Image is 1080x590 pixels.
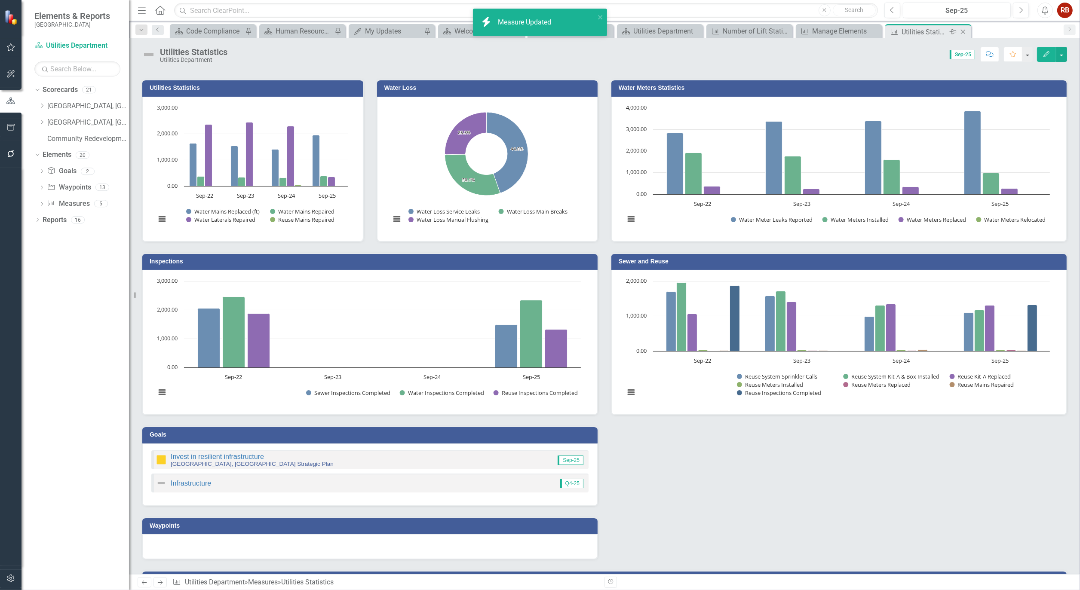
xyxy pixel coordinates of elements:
div: Chart. Highcharts interactive chart. [386,104,589,232]
text: 1,000.00 [157,156,178,163]
text: 2,000.00 [157,129,178,137]
text: Reuse System Sprinkler Calls [745,373,817,380]
path: Sep-23, 1,577. Reuse System Sprinkler Calls. [765,296,775,352]
text: Reuse Mains Repaired [278,216,334,223]
div: Chart. Highcharts interactive chart. [151,277,589,406]
path: Sep-25, 1,489. Sewer Inspections Completed. [495,325,518,368]
div: » » [172,578,598,587]
svg: Interactive chart [386,104,587,232]
path: Sep-24, 1,403. Water Mains Replaced (ft). [272,149,279,186]
g: Reuse Meters Installed, bar series 4 of 7 with 4 bars. [698,350,1006,352]
path: Sep-24, 986. Reuse System Sprinkler Calls. [865,317,874,352]
text: Sep-22 [196,192,213,199]
path: Sep-23, 346. Water Mains Repaired. [238,177,245,186]
h3: Waypoints [150,523,593,529]
text: 2,000.00 [626,147,647,154]
text: Water Meters Relocated [985,216,1046,223]
text: Water Loss Manual Flushing [417,216,488,223]
button: Show Water Meter Leaks Reported [731,216,813,223]
text: Water Mains Replaced (ft) [194,208,260,215]
a: Elements [43,150,71,160]
g: Water Laterals Repaired, bar series 3 of 4 with 4 bars. [205,122,335,186]
text: 44.6% [511,146,523,152]
g: Reuse Inspections Completed, bar series 7 of 7 with 4 bars. [730,286,1037,352]
g: Reuse System Kit-A & Box Installed, bar series 2 of 7 with 4 bars. [677,283,985,352]
button: View chart menu, Chart [391,213,403,225]
text: Sep-23 [324,373,341,381]
g: Reuse Inspections Completed, bar series 3 of 3 with 4 bars. [248,314,568,368]
h3: Goals [150,431,593,438]
path: Sep-24, 347. Water Meters Replaced. [902,186,919,194]
text: Water Meters Installed [831,216,889,223]
input: Search ClearPoint... [174,3,878,18]
div: Code Compliance [186,26,243,37]
path: Sep-23, 1,542. Water Mains Replaced (ft). [231,146,238,186]
path: Sep-23, 1,712. Reuse System Kit-A & Box Installed. [776,291,786,352]
path: Sep-24, 37. Reuse Mains Repaired. [918,350,928,352]
button: Show Water Loss Manual Flushing [408,216,488,223]
div: 21 [82,86,96,94]
path: Sep-25, 1,175. Reuse System Kit-A & Box Installed. [975,310,985,352]
path: Sep-25, 993. Water Meters Installed. [983,173,1000,194]
img: ClearPoint Strategy [4,9,19,24]
text: Reuse Inspections Completed [502,389,578,397]
text: 0.00 [167,363,178,371]
text: Sep-25 [992,200,1009,208]
a: Number of Lift Stations Rehabilitated [709,26,790,37]
path: Sep-23, 1,407. Reuse Kit-A Replaced. [787,302,797,352]
div: Sep-25 [906,6,1008,16]
text: Sep-23 [793,357,810,364]
a: Reports [43,215,67,225]
path: Water Loss Service Leaks, 70,956,288. [486,112,528,193]
text: Water Meters Replaced [907,216,966,223]
button: Show Water Meters Relocated [976,216,1046,223]
g: Water Mains Repaired, bar series 2 of 4 with 4 bars. [197,176,328,186]
path: Sep-24, 1,309. Reuse System Kit-A & Box Installed. [875,306,885,352]
svg: Interactive chart [620,277,1054,406]
path: Sep-22, 2,460. Water Inspections Completed. [223,297,245,368]
a: Utilities Department [619,26,701,37]
h3: Utilities Statistics [150,85,359,91]
path: Sep-22, 25. Reuse Meters Installed. [698,350,708,352]
text: Sewer Inspections Completed [314,389,390,397]
g: Water Meters Replaced, bar series 3 of 4 with 4 bars. [704,186,1018,194]
text: 2,000.00 [157,306,178,313]
a: Invest in resilient infrastructure [171,453,264,460]
path: Sep-22, 2,845. Water Meter Leaks Reported. [667,133,684,194]
text: Reuse Meters Replaced [851,381,911,388]
text: Water Loss Main Breaks [506,208,568,215]
path: Sep-24, 2,303. Water Laterals Repaired. [287,126,295,186]
path: Sep-24, 15. Reuse Meters Replaced. [907,351,917,352]
svg: Interactive chart [151,104,352,232]
button: Show Reuse Meters Installed [737,381,803,388]
text: 30.1% [462,177,475,183]
text: Water Laterals Repaired [194,216,255,223]
path: Sep-23, 3,367. Water Meter Leaks Reported. [766,121,782,194]
div: 5 [94,200,108,208]
button: Show Reuse Mains Repaired [270,216,335,223]
div: Utilities Statistics [902,27,948,37]
small: [GEOGRAPHIC_DATA] [34,21,110,28]
div: Chart. Highcharts interactive chart. [151,104,354,232]
button: Search [833,4,876,16]
text: Sep-23 [237,192,254,199]
text: Reuse Kit-A Replaced [958,373,1011,380]
path: Sep-22, 370. Water Mains Repaired. [197,176,205,186]
text: 3,000.00 [157,104,178,111]
div: RB [1057,3,1073,18]
button: Show Reuse Inspections Completed [737,389,821,397]
h3: Water Loss [384,85,594,91]
button: Sep-25 [903,3,1011,18]
path: Sep-22, 7. Reuse Meters Replaced. [709,351,718,352]
path: Sep-24, 30. Reuse Meters Installed. [896,350,906,352]
path: Sep-22, 1,959. Reuse System Kit-A & Box Installed. [677,283,687,352]
text: 0.00 [636,190,647,198]
path: Sep-25, 34. Reuse Meters Installed. [996,350,1006,352]
a: Human Resources Analytics Dashboard [261,26,332,37]
div: 16 [71,216,85,223]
